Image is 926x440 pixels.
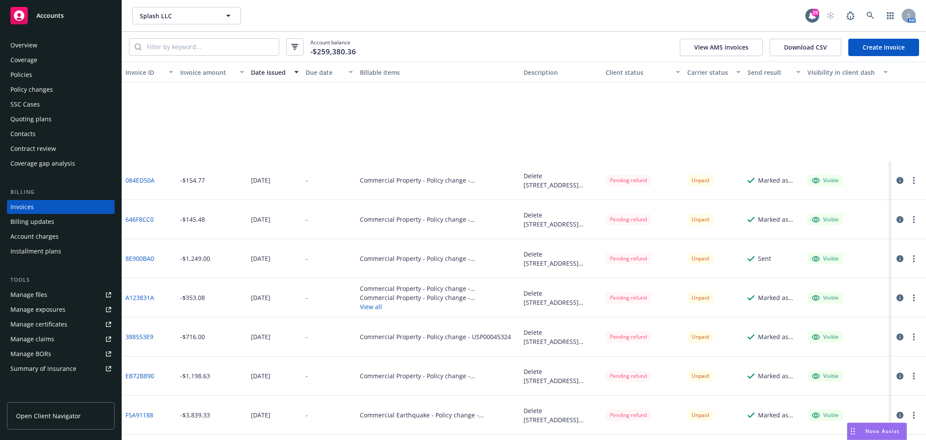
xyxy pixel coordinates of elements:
div: - [306,176,308,185]
div: Sent [758,254,771,263]
a: Manage files [7,288,115,302]
div: Overview [10,38,37,52]
a: Billing updates [7,215,115,229]
div: Visibility in client dash [807,68,878,77]
div: Send result [748,68,791,77]
div: Coverage [10,53,37,67]
a: Installment plans [7,244,115,258]
div: - [306,332,308,341]
div: Commercial Property - Policy change - B128416688W24 [360,371,517,380]
a: 084ED50A [125,176,155,185]
div: Marked as sent [758,410,801,420]
div: Manage claims [10,332,54,346]
div: - [306,410,308,420]
div: Commercial Property - Policy change - RMP7092916809 [360,176,517,185]
a: Manage BORs [7,347,115,361]
div: [DATE] [251,332,270,341]
a: Summary of insurance [7,362,115,376]
a: Manage exposures [7,303,115,317]
a: Coverage gap analysis [7,157,115,170]
button: Nova Assist [847,423,907,440]
div: Invoices [10,200,34,214]
a: F5A91188 [125,410,153,420]
div: Delete [STREET_ADDRESS] Locations Eff [DATE] [524,367,599,385]
div: Billing updates [10,215,54,229]
div: Pending refund [606,214,651,225]
a: Report a Bug [842,7,859,24]
div: Commercial Property - Policy change - MAUD37442173010 [360,254,517,263]
div: Visible [812,177,839,184]
div: Visible [812,255,839,263]
div: - [306,371,308,380]
div: Carrier status [687,68,731,77]
a: Account charges [7,230,115,243]
a: Overview [7,38,115,52]
div: Pending refund [606,370,651,381]
div: Pending refund [606,410,651,420]
div: -$3,839.33 [180,410,210,420]
button: Billable items [356,62,520,83]
div: Drag to move [847,423,858,440]
div: Pending refund [606,292,651,303]
a: Policies [7,68,115,82]
div: Commercial Property - Policy change - USP00045324 [360,332,511,341]
div: Description [524,68,599,77]
div: Visible [812,372,839,380]
div: Pending refund [606,175,651,186]
div: Quoting plans [10,112,52,126]
a: Manage claims [7,332,115,346]
div: Delete [STREET_ADDRESS] Locations Eff [DATE] [524,171,599,190]
div: Billing [7,188,115,197]
div: Unpaid [687,214,713,225]
span: Nova Assist [865,427,900,435]
a: Policy changes [7,83,115,97]
div: [DATE] [251,254,270,263]
input: Filter by keyword... [142,39,279,55]
div: Invoice amount [180,68,234,77]
a: Accounts [7,3,115,28]
div: -$145.48 [180,215,205,224]
div: Pending refund [606,253,651,264]
div: Contract review [10,142,56,156]
div: Installment plans [10,244,61,258]
div: -$716.00 [180,332,205,341]
button: View all [360,302,517,311]
div: Unpaid [687,410,713,420]
div: Visible [812,294,839,302]
div: Delete [STREET_ADDRESS] Locations Eff [DATE] [524,328,599,346]
div: Billable items [360,68,517,77]
a: Start snowing [822,7,839,24]
div: Manage exposures [10,303,66,317]
div: - [306,215,308,224]
div: - [306,254,308,263]
div: Marked as sent [758,293,801,302]
button: View AMS invoices [680,39,763,56]
div: Manage BORs [10,347,51,361]
div: Tools [7,276,115,284]
a: 8E900BA0 [125,254,154,263]
div: [DATE] [251,176,270,185]
a: Quoting plans [7,112,115,126]
div: [DATE] [251,293,270,302]
span: -$259,380.36 [310,46,356,57]
button: Carrier status [684,62,744,83]
svg: Search [135,43,142,50]
div: Contacts [10,127,36,141]
div: Commercial Property - Policy change - B128429614W24 [360,284,517,293]
span: Splash LLC [140,11,215,20]
div: Due date [306,68,344,77]
div: Date issued [251,68,289,77]
a: Coverage [7,53,115,67]
div: Commercial Earthquake - Policy change - 42PRP00043811 [360,410,517,420]
div: Unpaid [687,331,713,342]
div: Marked as sent [758,176,801,185]
div: Unpaid [687,370,713,381]
div: [DATE] [251,410,270,420]
button: Invoice ID [122,62,177,83]
button: Due date [302,62,357,83]
a: 646F8CC0 [125,215,154,224]
div: Delete [STREET_ADDRESS] Locations Eff [DATE]- AllRisk [524,289,599,307]
div: Delete [STREET_ADDRESS] Locations Eff [DATE]- Allrisk [524,250,599,268]
div: Unpaid [687,292,713,303]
